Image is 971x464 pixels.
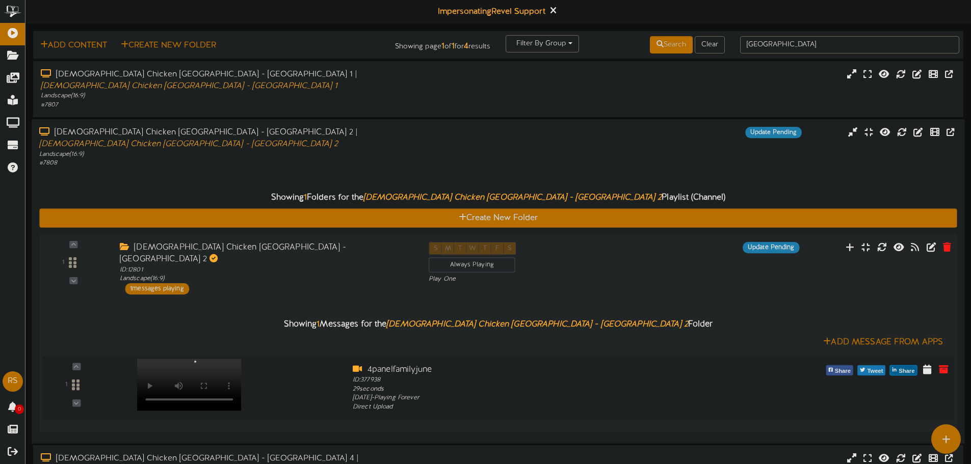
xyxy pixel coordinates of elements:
[386,319,688,329] i: [DEMOGRAPHIC_DATA] Chicken [GEOGRAPHIC_DATA] - [GEOGRAPHIC_DATA] 2
[353,393,721,402] div: [DATE] - Playing Forever
[464,42,468,51] strong: 4
[353,402,721,412] div: Direct Upload
[39,150,413,159] div: Landscape ( 16:9 )
[120,265,413,283] div: ID: 12801 Landscape ( 16:9 )
[695,36,725,53] button: Clear
[745,127,801,138] div: Update Pending
[506,35,579,52] button: Filter By Group
[441,42,444,51] strong: 1
[39,127,413,150] div: [DEMOGRAPHIC_DATA] Chicken [GEOGRAPHIC_DATA] - [GEOGRAPHIC_DATA] 2 |
[37,39,110,52] button: Add Content
[429,275,645,283] div: Play One
[32,186,964,208] div: Showing Folders for the Playlist (Channel)
[857,365,885,375] button: Tweet
[865,365,885,376] span: Tweet
[125,283,189,294] div: 1 messages playing
[41,92,413,100] div: Landscape ( 16:9 )
[740,36,959,53] input: -- Search Playlists by Name --
[353,364,721,375] div: 4panelfamilyjune
[41,69,413,92] div: [DEMOGRAPHIC_DATA] Chicken [GEOGRAPHIC_DATA] - [GEOGRAPHIC_DATA] 1 |
[890,365,917,375] button: Share
[118,39,219,52] button: Create New Folder
[820,336,946,348] button: Add Message From Apps
[743,241,799,253] div: Update Pending
[342,35,498,52] div: Showing page of for results
[39,208,957,227] button: Create New Folder
[3,371,23,392] div: RS
[429,257,515,272] div: Always Playing
[41,101,413,110] div: # 7807
[39,159,413,168] div: # 7808
[120,241,413,265] div: [DEMOGRAPHIC_DATA] Chicken [GEOGRAPHIC_DATA] - [GEOGRAPHIC_DATA] 2
[833,365,853,376] span: Share
[35,313,961,335] div: Showing Messages for the Folder
[452,42,455,51] strong: 1
[41,81,337,91] i: [DEMOGRAPHIC_DATA] Chicken [GEOGRAPHIC_DATA] - [GEOGRAPHIC_DATA] 1
[363,193,662,202] i: [DEMOGRAPHIC_DATA] Chicken [GEOGRAPHIC_DATA] - [GEOGRAPHIC_DATA] 2
[826,365,853,375] button: Share
[39,140,338,149] i: [DEMOGRAPHIC_DATA] Chicken [GEOGRAPHIC_DATA] - [GEOGRAPHIC_DATA] 2
[897,365,916,376] span: Share
[15,404,24,414] span: 0
[353,375,721,393] div: ID: 377938 29 seconds
[650,36,693,53] button: Search
[317,319,320,329] span: 1
[304,193,307,202] span: 1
